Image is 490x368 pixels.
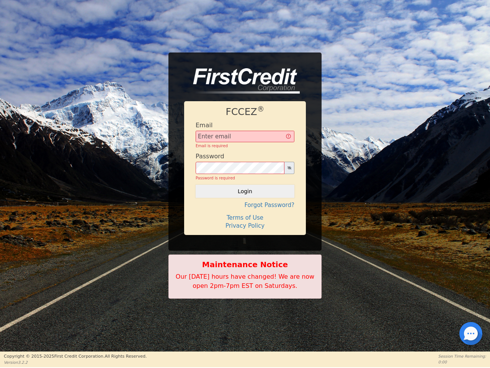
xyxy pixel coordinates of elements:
div: Email is required [196,143,294,149]
sup: ® [257,105,265,113]
h1: FCCEZ [196,106,294,118]
p: Copyright © 2015- 2025 First Credit Corporation. [4,353,147,360]
b: Maintenance Notice [173,259,317,270]
img: logo-CMu_cnol.png [184,68,300,94]
h4: Forgot Password? [196,202,294,209]
span: Our [DATE] hours have changed! We are now open 2pm-7pm EST on Saturdays. [176,273,314,289]
h4: Email [196,122,212,129]
input: Enter email [196,131,294,142]
input: password [196,162,284,174]
h4: Privacy Policy [196,222,294,229]
p: Session Time Remaining: [438,353,486,359]
h4: Password [196,153,224,160]
div: Password is required [196,175,294,181]
span: All Rights Reserved. [105,354,147,359]
p: Version 3.2.2 [4,360,147,365]
button: Login [196,185,294,198]
p: 0:00 [438,359,486,365]
h4: Terms of Use [196,214,294,221]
